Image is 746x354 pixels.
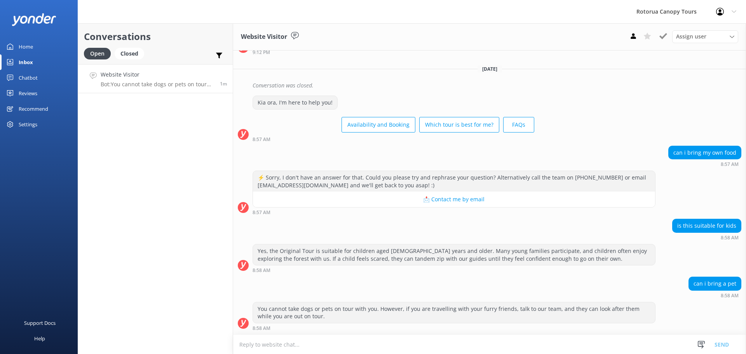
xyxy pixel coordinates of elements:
h2: Conversations [84,29,227,44]
div: Sep 10 2025 08:57am (UTC +12:00) Pacific/Auckland [253,136,534,142]
div: Assign User [672,30,738,43]
div: Sep 10 2025 08:58am (UTC +12:00) Pacific/Auckland [672,235,741,240]
div: is this suitable for kids [673,219,741,232]
span: [DATE] [478,66,502,72]
span: Assign user [676,32,706,41]
a: Open [84,49,115,58]
div: Support Docs [24,315,56,331]
div: Inbox [19,54,33,70]
div: Sep 10 2025 08:58am (UTC +12:00) Pacific/Auckland [688,293,741,298]
button: Which tour is best for me? [419,117,499,133]
div: Recommend [19,101,48,117]
div: Sep 10 2025 08:58am (UTC +12:00) Pacific/Auckland [253,325,655,331]
a: Website VisitorBot:You cannot take dogs or pets on tour with you. However, if you are travelling ... [78,64,233,93]
div: Sep 10 2025 08:58am (UTC +12:00) Pacific/Auckland [253,267,655,273]
div: ⚡ Sorry, I don't have an answer for that. Could you please try and rephrase your question? Altern... [253,171,655,192]
div: Chatbot [19,70,38,85]
div: can i bring a pet [689,277,741,290]
div: Conversation was closed. [253,79,741,92]
button: FAQs [503,117,534,133]
button: Availability and Booking [342,117,415,133]
a: Closed [115,49,148,58]
div: 2025-09-09T20:06:39.167 [238,79,741,92]
div: Sep 10 2025 08:57am (UTC +12:00) Pacific/Auckland [253,209,655,215]
strong: 8:57 AM [253,137,270,142]
div: Sep 09 2025 09:12pm (UTC +12:00) Pacific/Auckland [253,49,655,55]
div: Settings [19,117,37,132]
div: Yes, the Original Tour is suitable for children aged [DEMOGRAPHIC_DATA] years and older. Many you... [253,244,655,265]
strong: 9:12 PM [253,50,270,55]
strong: 8:58 AM [253,326,270,331]
div: Closed [115,48,144,59]
strong: 8:57 AM [253,210,270,215]
div: Sep 10 2025 08:57am (UTC +12:00) Pacific/Auckland [668,161,741,167]
p: Bot: You cannot take dogs or pets on tour with you. However, if you are travelling with your furr... [101,81,214,88]
div: Home [19,39,33,54]
div: Open [84,48,111,59]
div: Reviews [19,85,37,101]
strong: 8:58 AM [721,235,739,240]
h4: Website Visitor [101,70,214,79]
div: can i bring my own food [669,146,741,159]
strong: 8:58 AM [721,293,739,298]
h3: Website Visitor [241,32,287,42]
img: yonder-white-logo.png [12,13,56,26]
span: Sep 10 2025 08:58am (UTC +12:00) Pacific/Auckland [220,80,227,87]
div: Kia ora, I'm here to help you! [253,96,337,109]
strong: 8:57 AM [721,162,739,167]
div: You cannot take dogs or pets on tour with you. However, if you are travelling with your furry fri... [253,302,655,323]
button: 📩 Contact me by email [253,192,655,207]
strong: 8:58 AM [253,268,270,273]
div: Help [34,331,45,346]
